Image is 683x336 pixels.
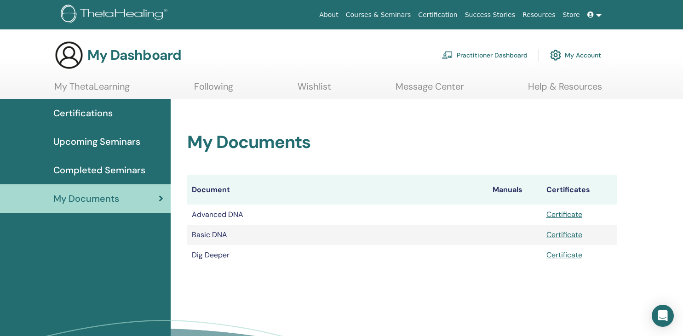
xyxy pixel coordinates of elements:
[488,175,542,205] th: Manuals
[194,81,233,99] a: Following
[53,135,140,148] span: Upcoming Seminars
[546,250,582,260] a: Certificate
[298,81,331,99] a: Wishlist
[187,175,488,205] th: Document
[559,6,584,23] a: Store
[546,230,582,239] a: Certificate
[528,81,602,99] a: Help & Resources
[53,163,145,177] span: Completed Seminars
[187,245,488,265] td: Dig Deeper
[87,47,181,63] h3: My Dashboard
[61,5,171,25] img: logo.png
[442,45,528,65] a: Practitioner Dashboard
[342,6,415,23] a: Courses & Seminars
[546,210,582,219] a: Certificate
[53,106,113,120] span: Certifications
[187,205,488,225] td: Advanced DNA
[396,81,464,99] a: Message Center
[550,45,601,65] a: My Account
[652,305,674,327] div: Open Intercom Messenger
[187,225,488,245] td: Basic DNA
[442,51,453,59] img: chalkboard-teacher.svg
[414,6,461,23] a: Certification
[187,132,617,153] h2: My Documents
[54,81,130,99] a: My ThetaLearning
[316,6,342,23] a: About
[54,40,84,70] img: generic-user-icon.jpg
[53,192,119,205] span: My Documents
[519,6,559,23] a: Resources
[461,6,519,23] a: Success Stories
[542,175,617,205] th: Certificates
[550,47,561,63] img: cog.svg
